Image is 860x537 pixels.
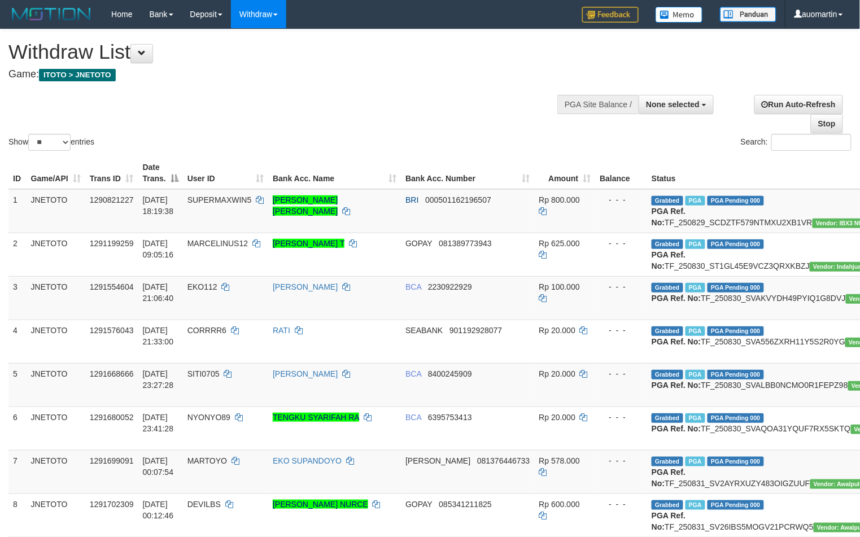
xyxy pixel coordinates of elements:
[708,326,764,336] span: PGA Pending
[27,320,85,363] td: JNETOTO
[428,413,472,422] span: Copy 6395753413 to clipboard
[405,239,432,248] span: GOPAY
[27,494,85,537] td: JNETOTO
[8,134,94,151] label: Show entries
[187,500,221,509] span: DEVILBS
[686,413,705,423] span: Marked by auofahmi
[652,294,701,303] b: PGA Ref. No:
[27,450,85,494] td: JNETOTO
[539,413,576,422] span: Rp 20.000
[268,157,401,189] th: Bank Acc. Name: activate to sort column ascending
[600,368,643,379] div: - - -
[8,320,27,363] td: 4
[138,157,183,189] th: Date Trans.: activate to sort column descending
[90,239,134,248] span: 1291199259
[8,189,27,233] td: 1
[652,196,683,206] span: Grabbed
[401,157,534,189] th: Bank Acc. Number: activate to sort column ascending
[595,157,647,189] th: Balance
[600,281,643,292] div: - - -
[143,500,174,520] span: [DATE] 00:12:46
[686,196,705,206] span: Marked by auowiliam
[708,283,764,292] span: PGA Pending
[708,457,764,466] span: PGA Pending
[143,239,174,259] span: [DATE] 09:05:16
[27,276,85,320] td: JNETOTO
[8,494,27,537] td: 8
[187,282,217,291] span: EKO112
[28,134,71,151] select: Showentries
[652,283,683,292] span: Grabbed
[652,424,701,433] b: PGA Ref. No:
[8,450,27,494] td: 7
[652,468,686,488] b: PGA Ref. No:
[187,369,220,378] span: SITI0705
[405,195,418,204] span: BRI
[27,157,85,189] th: Game/API: activate to sort column ascending
[686,370,705,379] span: Marked by auofahmi
[686,326,705,336] span: Marked by auowiliam
[8,363,27,407] td: 5
[183,157,268,189] th: User ID: activate to sort column ascending
[652,239,683,249] span: Grabbed
[656,7,703,23] img: Button%20Memo.svg
[652,500,683,510] span: Grabbed
[652,326,683,336] span: Grabbed
[143,369,174,390] span: [DATE] 23:27:28
[708,239,764,249] span: PGA Pending
[39,69,116,81] span: ITOTO > JNETOTO
[8,6,94,23] img: MOTION_logo.png
[8,157,27,189] th: ID
[686,500,705,510] span: Marked by auowiliam
[8,41,562,63] h1: Withdraw List
[639,95,714,114] button: None selected
[90,413,134,422] span: 1291680052
[90,369,134,378] span: 1291668666
[600,325,643,336] div: - - -
[8,407,27,450] td: 6
[85,157,138,189] th: Trans ID: activate to sort column ascending
[652,207,686,227] b: PGA Ref. No:
[720,7,776,22] img: panduan.png
[600,499,643,510] div: - - -
[405,500,432,509] span: GOPAY
[449,326,502,335] span: Copy 901192928077 to clipboard
[273,326,290,335] a: RATI
[652,511,686,531] b: PGA Ref. No:
[708,370,764,379] span: PGA Pending
[90,456,134,465] span: 1291699091
[90,326,134,335] span: 1291576043
[143,413,174,433] span: [DATE] 23:41:28
[27,363,85,407] td: JNETOTO
[90,282,134,291] span: 1291554604
[143,456,174,477] span: [DATE] 00:07:54
[708,413,764,423] span: PGA Pending
[27,189,85,233] td: JNETOTO
[90,195,134,204] span: 1290821227
[652,413,683,423] span: Grabbed
[8,69,562,80] h4: Game:
[539,369,576,378] span: Rp 20.000
[187,326,226,335] span: CORRRR6
[477,456,530,465] span: Copy 081376446733 to clipboard
[754,95,843,114] a: Run Auto-Refresh
[439,239,491,248] span: Copy 081389773943 to clipboard
[27,233,85,276] td: JNETOTO
[741,134,852,151] label: Search:
[771,134,852,151] input: Search:
[708,500,764,510] span: PGA Pending
[652,457,683,466] span: Grabbed
[439,500,491,509] span: Copy 085341211825 to clipboard
[686,239,705,249] span: Marked by auoradja
[539,239,580,248] span: Rp 625.000
[539,282,580,291] span: Rp 100.000
[652,381,701,390] b: PGA Ref. No:
[708,196,764,206] span: PGA Pending
[557,95,639,114] div: PGA Site Balance /
[8,276,27,320] td: 3
[143,195,174,216] span: [DATE] 18:19:38
[539,500,580,509] span: Rp 600.000
[405,282,421,291] span: BCA
[187,239,248,248] span: MARCELINUS12
[652,370,683,379] span: Grabbed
